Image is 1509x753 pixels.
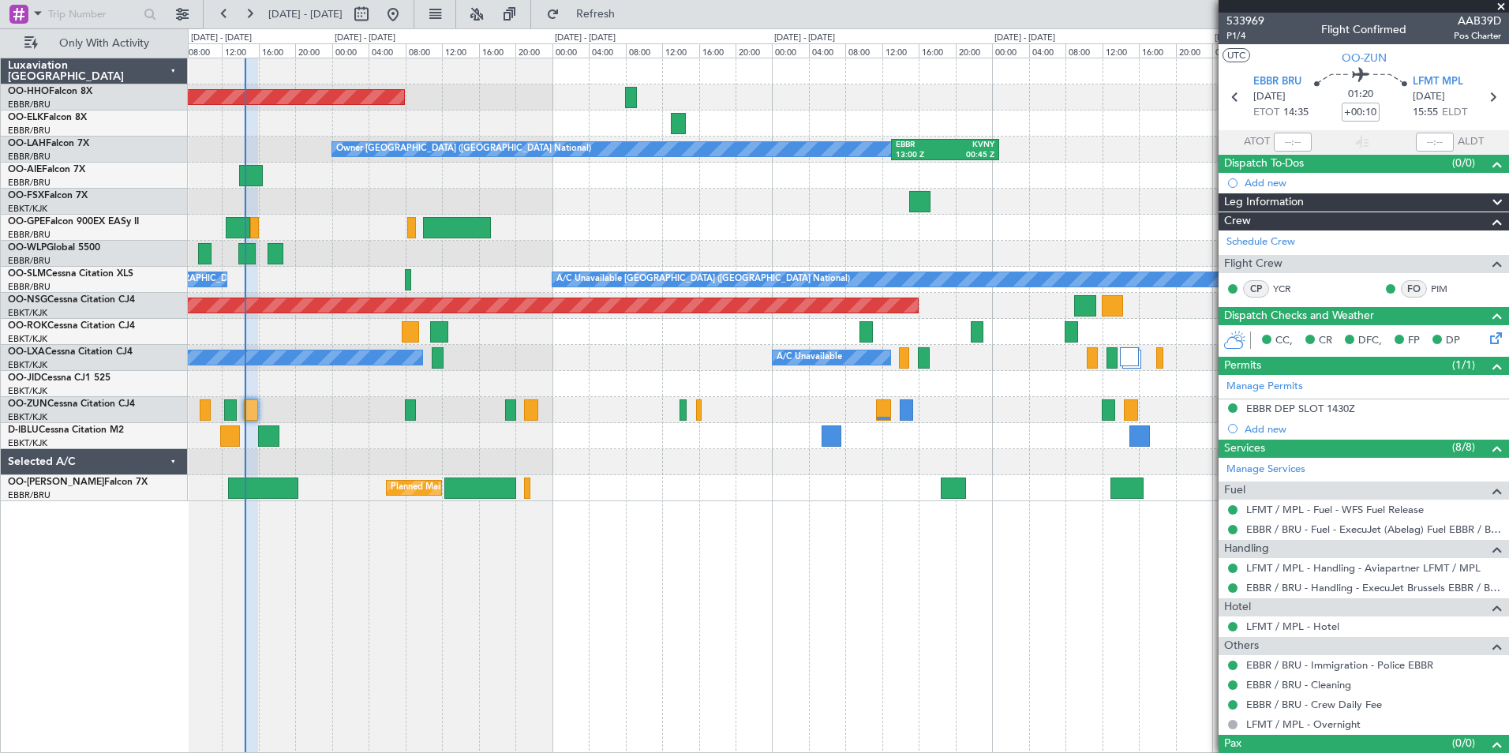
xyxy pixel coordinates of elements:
[774,32,835,45] div: [DATE] - [DATE]
[1246,561,1481,575] a: LFMT / MPL - Handling - Aviapartner LFMT / MPL
[332,43,369,58] div: 00:00
[1246,402,1355,415] div: EBBR DEP SLOT 1430Z
[1275,333,1293,349] span: CC,
[1458,134,1484,150] span: ALDT
[8,125,51,137] a: EBBR/BRU
[1224,598,1251,616] span: Hotel
[1212,43,1249,58] div: 00:00
[1253,105,1279,121] span: ETOT
[1245,176,1501,189] div: Add new
[8,191,44,200] span: OO-FSX
[8,87,49,96] span: OO-HHO
[1452,357,1475,373] span: (1/1)
[1243,280,1269,298] div: CP
[8,203,47,215] a: EBKT/KJK
[8,321,135,331] a: OO-ROKCessna Citation CJ4
[369,43,405,58] div: 04:00
[1224,540,1269,558] span: Handling
[1274,133,1312,152] input: --:--
[1176,43,1212,58] div: 20:00
[8,359,47,371] a: EBKT/KJK
[1401,280,1427,298] div: FO
[1246,581,1501,594] a: EBBR / BRU - Handling - ExecuJet Brussels EBBR / BRU
[8,229,51,241] a: EBBR/BRU
[8,373,41,383] span: OO-JID
[8,243,47,253] span: OO-WLP
[8,295,47,305] span: OO-NSG
[589,43,625,58] div: 04:00
[1139,43,1175,58] div: 16:00
[8,217,45,227] span: OO-GPE
[8,478,148,487] a: OO-[PERSON_NAME]Falcon 7X
[736,43,772,58] div: 20:00
[1224,481,1245,500] span: Fuel
[8,347,45,357] span: OO-LXA
[1358,333,1382,349] span: DFC,
[1413,105,1438,121] span: 15:55
[8,321,47,331] span: OO-ROK
[845,43,882,58] div: 08:00
[945,140,994,151] div: KVNY
[556,268,850,291] div: A/C Unavailable [GEOGRAPHIC_DATA] ([GEOGRAPHIC_DATA] National)
[8,113,87,122] a: OO-ELKFalcon 8X
[17,31,171,56] button: Only With Activity
[1319,333,1332,349] span: CR
[539,2,634,27] button: Refresh
[1246,503,1424,516] a: LFMT / MPL - Fuel - WFS Fuel Release
[1348,87,1373,103] span: 01:20
[1342,50,1387,66] span: OO-ZUN
[1224,255,1282,273] span: Flight Crew
[391,476,676,500] div: Planned Maint [GEOGRAPHIC_DATA] ([GEOGRAPHIC_DATA] National)
[1226,379,1303,395] a: Manage Permits
[406,43,442,58] div: 08:00
[191,32,252,45] div: [DATE] - [DATE]
[222,43,258,58] div: 12:00
[259,43,295,58] div: 16:00
[8,269,46,279] span: OO-SLM
[896,140,945,151] div: EBBR
[8,165,42,174] span: OO-AIE
[1413,89,1445,105] span: [DATE]
[1273,282,1309,296] a: YCR
[8,177,51,189] a: EBBR/BRU
[8,478,104,487] span: OO-[PERSON_NAME]
[8,269,133,279] a: OO-SLMCessna Citation XLS
[48,2,139,26] input: Trip Number
[8,281,51,293] a: EBBR/BRU
[479,43,515,58] div: 16:00
[1431,282,1466,296] a: PIM
[268,7,343,21] span: [DATE] - [DATE]
[8,139,89,148] a: OO-LAHFalcon 7X
[1246,523,1501,536] a: EBBR / BRU - Fuel - ExecuJet (Abelag) Fuel EBBR / BRU
[1246,658,1433,672] a: EBBR / BRU - Immigration - Police EBBR
[563,9,629,20] span: Refresh
[8,437,47,449] a: EBKT/KJK
[1226,29,1264,43] span: P1/4
[1226,13,1264,29] span: 533969
[1452,735,1475,751] span: (0/0)
[662,43,698,58] div: 12:00
[1283,105,1309,121] span: 14:35
[699,43,736,58] div: 16:00
[8,399,135,409] a: OO-ZUNCessna Citation CJ4
[1442,105,1467,121] span: ELDT
[41,38,167,49] span: Only With Activity
[8,151,51,163] a: EBBR/BRU
[1321,21,1406,38] div: Flight Confirmed
[8,87,92,96] a: OO-HHOFalcon 8X
[1452,439,1475,455] span: (8/8)
[8,347,133,357] a: OO-LXACessna Citation CJ4
[809,43,845,58] div: 04:00
[8,255,51,267] a: EBBR/BRU
[552,43,589,58] div: 00:00
[1224,193,1304,212] span: Leg Information
[992,43,1028,58] div: 00:00
[8,217,139,227] a: OO-GPEFalcon 900EX EASy II
[1408,333,1420,349] span: FP
[8,489,51,501] a: EBBR/BRU
[772,43,808,58] div: 00:00
[8,243,100,253] a: OO-WLPGlobal 5500
[185,43,222,58] div: 08:00
[1224,735,1241,753] span: Pax
[442,43,478,58] div: 12:00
